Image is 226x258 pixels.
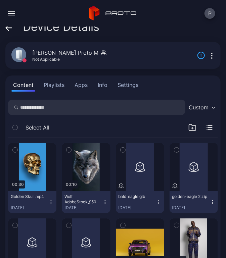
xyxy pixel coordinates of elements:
[23,20,99,33] span: Device Details
[96,78,109,92] button: Info
[64,194,101,205] div: Wolf AdobeStock_950238546_Video_HD_Preview.mov
[98,81,107,89] div: Info
[119,205,156,210] div: [DATE]
[185,100,218,115] button: Custom
[42,78,66,92] button: Playlists
[8,191,56,213] button: Golden Skull.mp4[DATE]
[172,194,209,199] div: golden-eagle 2.zip
[189,104,209,111] div: Custom
[32,49,98,57] div: [PERSON_NAME] Proto M
[170,191,218,213] button: golden-eagle 2.zip[DATE]
[11,78,35,92] button: Content
[116,78,140,92] button: Settings
[62,191,110,213] button: Wolf AdobeStock_950238546_Video_HD_Preview.mov[DATE]
[26,123,49,132] span: Select All
[116,191,164,213] button: bald_eagle.glb[DATE]
[64,205,102,210] div: [DATE]
[119,194,155,199] div: bald_eagle.glb
[11,205,48,210] div: [DATE]
[73,78,89,92] button: Apps
[11,194,48,199] div: Golden Skull.mp4
[205,8,215,19] button: P
[32,57,106,62] div: Not Applicable
[118,81,138,89] div: Settings
[172,205,210,210] div: [DATE]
